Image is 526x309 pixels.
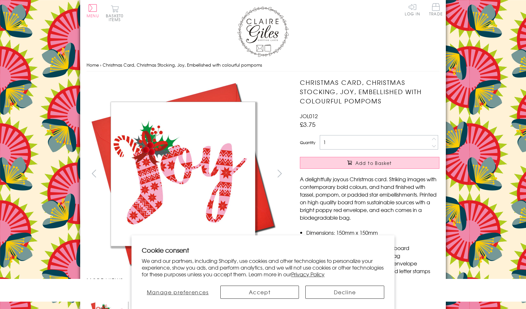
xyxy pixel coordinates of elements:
button: Basket0 items [106,5,123,21]
span: › [100,62,101,68]
img: Claire Giles Greetings Cards [237,6,289,57]
p: We and our partners, including Shopify, use cookies and other technologies to personalize your ex... [142,257,384,277]
a: Trade [429,3,443,17]
label: Quantity [300,140,315,145]
span: Trade [429,3,443,16]
button: prev [87,166,101,181]
button: next [273,166,287,181]
span: JOL012 [300,112,318,120]
h3: More views [87,276,287,284]
span: Menu [87,13,99,19]
span: 0 items [109,13,123,22]
span: Christmas Card, Christmas Stocking, Joy, Embellished with colourful pompoms [103,62,262,68]
h1: Christmas Card, Christmas Stocking, Joy, Embellished with colourful pompoms [300,78,439,105]
nav: breadcrumbs [87,59,439,72]
button: Decline [305,286,384,299]
span: Add to Basket [355,160,392,166]
button: Manage preferences [142,286,214,299]
h2: Cookie consent [142,246,384,255]
button: Add to Basket [300,157,439,169]
a: Home [87,62,99,68]
span: Manage preferences [147,288,209,296]
a: Log In [405,3,420,16]
img: Christmas Card, Christmas Stocking, Joy, Embellished with colourful pompoms [87,78,279,270]
button: Accept [220,286,299,299]
button: Menu [87,4,99,18]
li: Dimensions: 150mm x 150mm [306,229,439,236]
p: A delightfully joyous Christmas card. Striking images with contemporary bold colours, and hand fi... [300,175,439,221]
a: Privacy Policy [291,270,325,278]
img: Christmas Card, Christmas Stocking, Joy, Embellished with colourful pompoms [287,78,479,270]
span: £3.75 [300,120,316,129]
